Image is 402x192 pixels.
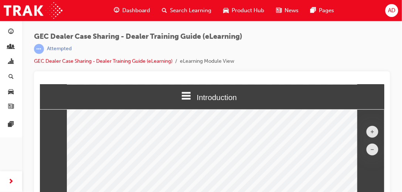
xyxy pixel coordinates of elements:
a: search-iconSearch Learning [156,3,218,18]
div: Lvl [157,69,161,72]
span: learningRecordVerb_ATTEMPT-icon [34,44,44,54]
span: search-icon [162,6,167,15]
span: news-icon [276,6,282,15]
a: car-iconProduct Hub [218,3,270,18]
div: Security Group name is “ [181,35,210,38]
div: Check that the existing user has been added to the Security Group in Network Central [175,28,272,31]
div: Add the new user to the Security Group in Network Central . [44,35,112,38]
div: available at Network central - Help section (on top right corner) [50,52,123,55]
div: Dealer_Case_Sharing [82,42,107,45]
button: + [327,41,338,53]
span: Product Hub [232,6,265,15]
span: News [285,6,299,15]
div: For more information see page 32 of the Network Central Delegated Administrator Guide [181,42,283,45]
div: Step 2 [44,58,51,61]
span: pages-icon [311,6,316,15]
a: guage-iconDashboard [108,3,156,18]
div: For all questions: [124,85,142,88]
span: car-icon [224,6,229,15]
div: Case Sharing portal as either a GET team member ( [44,69,102,72]
span: chart-icon [8,59,14,65]
button: – [327,59,338,71]
span: car-icon [8,89,14,95]
div: HELP AND SUPPORT [124,76,154,80]
div: Lvl [248,62,252,65]
a: pages-iconPages [305,3,340,18]
div: Step 2 [175,52,182,55]
div: notifications) [44,72,59,75]
div: • [44,49,45,52]
span: news-icon [8,104,14,110]
div: For user access: [124,81,139,84]
div: ”. [109,42,111,45]
span: pages-icon [8,121,14,128]
div: Lvl [176,65,180,68]
div: Email a request to ‘[EMAIL_ADDRESS][DOMAIN_NAME]’ to request that the new user be added to the De... [44,65,174,68]
img: Trak [4,2,62,19]
div: 2 notifications) as per the dealer requirement. [180,65,231,68]
div: © 2018 Toyota Motor Corporation Australia Limited [49,80,103,83]
div: Lvl [108,69,112,72]
div: Log a ticket with T-Support for assistance. [144,81,191,84]
span: Pages [319,6,334,15]
div: For more information see page 32 of the Network Central Delegated Administrator Guide [50,49,152,52]
span: Search Learning [170,6,212,15]
li: eLearning Module View [180,57,234,66]
div: available at Network central - Help section (on top right corner) [181,45,255,48]
div: 2 [161,69,162,72]
div: • [175,35,176,38]
span: Introduction [157,8,197,17]
div: ”. [241,35,242,38]
span: people-icon [8,44,14,51]
span: Dashboard [122,6,150,15]
div: 1 notification) or Escalation Team [252,62,291,65]
div: Contact the GEC Dealer Direct Line 1800 875 052 [146,85,203,88]
div: Security Group name is “ [50,42,79,45]
div: Attempted [47,45,72,52]
span: guage-icon [8,29,14,35]
a: news-iconNews [270,3,305,18]
span: GEC Dealer Case Sharing - Dealer Training Guide (eLearning) [34,32,242,41]
div: • [175,42,176,45]
span: search-icon [8,74,14,80]
div: Dealer_Case_Sharing [213,35,238,38]
div: Dealer Case Sharing portal as either a GET team member ( [175,62,242,65]
div: • [44,42,45,45]
span: next-icon [8,177,14,186]
span: AD [388,6,395,15]
div: Email a request to ‘[EMAIL_ADDRESS][DOMAIN_NAME]’ to request that the user be removed or added to [175,58,300,61]
span: guage-icon [114,6,119,15]
div: ( [175,65,176,68]
a: GEC Dealer Case Sharing - Dealer Training Guide (eLearning) [34,58,173,64]
div: Step 1 [44,28,51,31]
div: 1 notification) or Escalation Team ( [112,69,152,72]
button: AD [385,4,398,17]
